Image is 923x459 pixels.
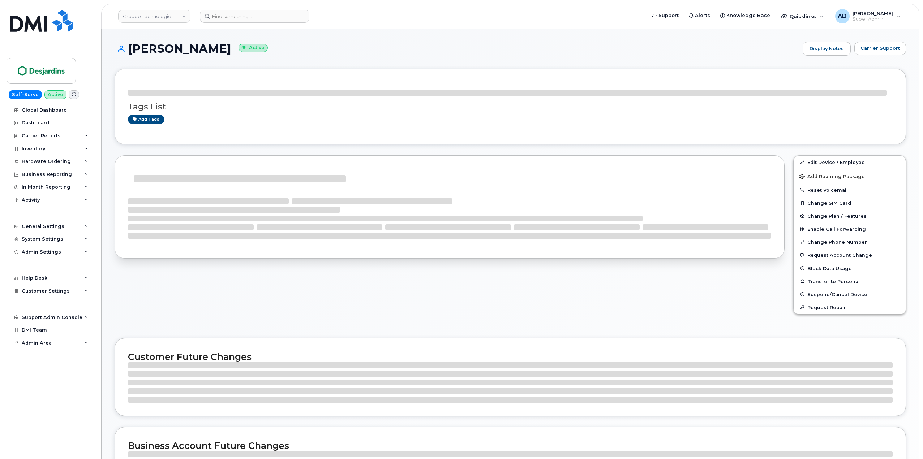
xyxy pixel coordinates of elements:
[794,183,906,196] button: Reset Voicemail
[794,209,906,222] button: Change Plan / Features
[794,235,906,248] button: Change Phone Number
[799,174,865,181] span: Add Roaming Package
[860,45,900,52] span: Carrier Support
[794,288,906,301] button: Suspend/Cancel Device
[794,275,906,288] button: Transfer to Personal
[807,226,866,232] span: Enable Call Forwarding
[239,44,268,52] small: Active
[794,248,906,261] button: Request Account Change
[128,440,893,451] h2: Business Account Future Changes
[794,169,906,183] button: Add Roaming Package
[807,213,867,219] span: Change Plan / Features
[803,42,851,56] a: Display Notes
[807,291,867,297] span: Suspend/Cancel Device
[794,196,906,209] button: Change SIM Card
[128,351,893,362] h2: Customer Future Changes
[128,115,164,124] a: Add tags
[115,42,799,55] h1: [PERSON_NAME]
[794,301,906,314] button: Request Repair
[794,222,906,235] button: Enable Call Forwarding
[794,156,906,169] a: Edit Device / Employee
[854,42,906,55] button: Carrier Support
[128,102,893,111] h3: Tags List
[794,262,906,275] button: Block Data Usage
